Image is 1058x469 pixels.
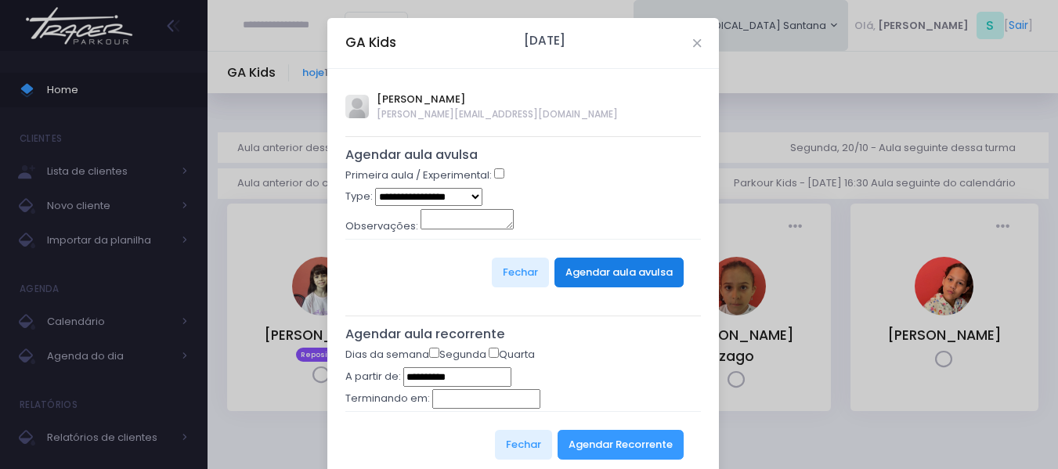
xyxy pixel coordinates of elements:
[345,33,396,52] h5: GA Kids
[554,258,684,287] button: Agendar aula avulsa
[345,147,702,163] h5: Agendar aula avulsa
[489,348,499,358] input: Quarta
[558,430,684,460] button: Agendar Recorrente
[524,34,565,48] h6: [DATE]
[495,430,552,460] button: Fechar
[345,391,430,406] label: Terminando em:
[429,347,486,363] label: Segunda
[345,326,702,342] h5: Agendar aula recorrente
[429,348,439,358] input: Segunda
[377,92,618,107] span: [PERSON_NAME]
[345,218,418,234] label: Observações:
[489,347,535,363] label: Quarta
[345,189,373,204] label: Type:
[492,258,549,287] button: Fechar
[345,369,401,384] label: A partir de:
[693,39,701,47] button: Close
[345,168,492,183] label: Primeira aula / Experimental:
[377,107,618,121] span: [PERSON_NAME][EMAIL_ADDRESS][DOMAIN_NAME]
